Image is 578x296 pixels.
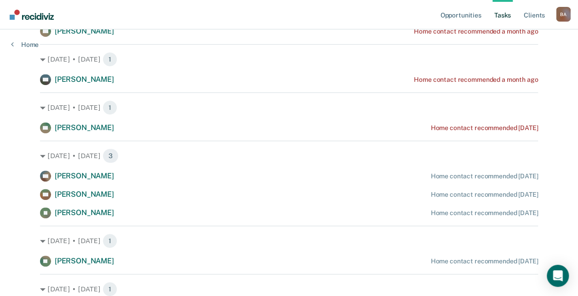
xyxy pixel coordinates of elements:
div: Home contact recommended [DATE] [430,209,538,217]
div: Home contact recommended [DATE] [430,172,538,180]
span: [PERSON_NAME] [55,256,114,265]
span: [PERSON_NAME] [55,75,114,84]
span: [PERSON_NAME] [55,171,114,180]
div: Home contact recommended [DATE] [430,191,538,199]
div: [DATE] • [DATE] 1 [40,100,538,115]
div: Open Intercom Messenger [547,265,569,287]
span: 1 [103,233,117,248]
div: Home contact recommended a month ago [414,76,538,84]
div: [DATE] • [DATE] 1 [40,233,538,248]
span: [PERSON_NAME] [55,123,114,132]
div: [DATE] • [DATE] 1 [40,52,538,67]
span: [PERSON_NAME] [55,27,114,35]
button: Profile dropdown button [556,7,571,22]
div: Home contact recommended a month ago [414,28,538,35]
span: 1 [103,100,117,115]
span: 1 [103,52,117,67]
img: Recidiviz [10,10,54,20]
div: B A [556,7,571,22]
span: 3 [103,148,119,163]
a: Home [11,40,39,49]
div: Home contact recommended [DATE] [430,124,538,132]
span: [PERSON_NAME] [55,208,114,217]
div: [DATE] • [DATE] 3 [40,148,538,163]
div: Home contact recommended [DATE] [430,257,538,265]
span: [PERSON_NAME] [55,190,114,199]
